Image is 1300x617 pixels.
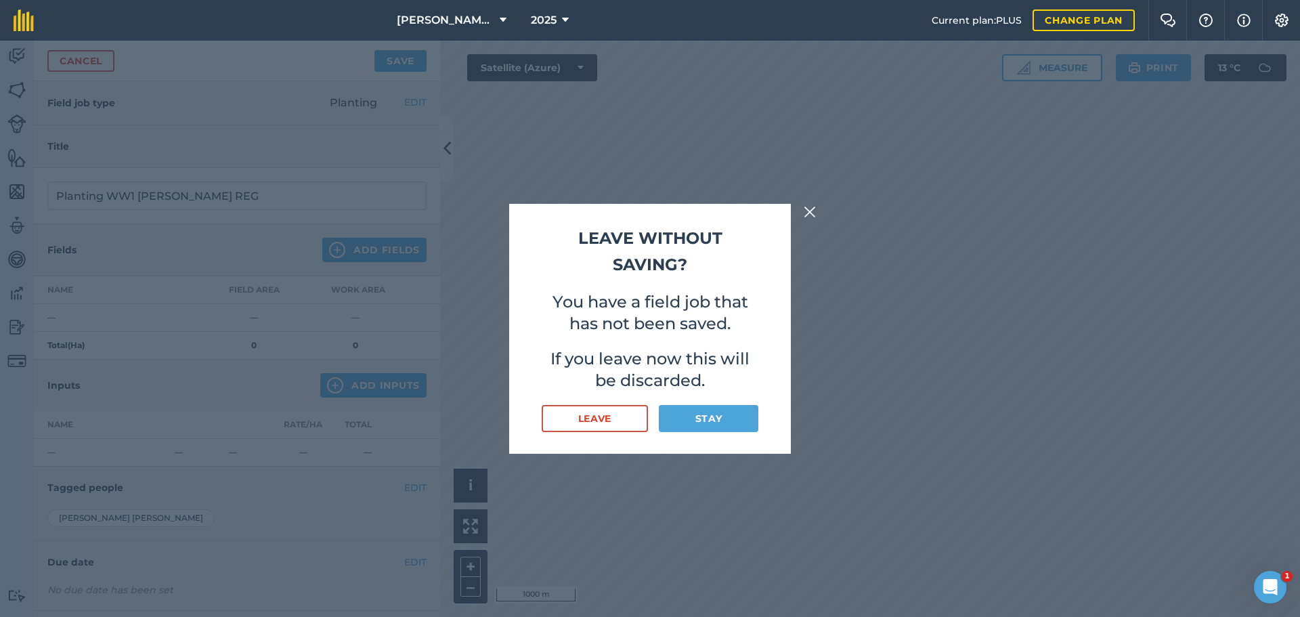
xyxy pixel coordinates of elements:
[14,9,34,31] img: fieldmargin Logo
[804,204,816,220] img: svg+xml;base64,PHN2ZyB4bWxucz0iaHR0cDovL3d3dy53My5vcmcvMjAwMC9zdmciIHdpZHRoPSIyMiIgaGVpZ2h0PSIzMC...
[1237,12,1251,28] img: svg+xml;base64,PHN2ZyB4bWxucz0iaHR0cDovL3d3dy53My5vcmcvMjAwMC9zdmciIHdpZHRoPSIxNyIgaGVpZ2h0PSIxNy...
[1254,571,1286,603] iframe: Intercom live chat
[1282,571,1293,582] span: 1
[1033,9,1135,31] a: Change plan
[542,348,758,391] p: If you leave now this will be discarded.
[932,13,1022,28] span: Current plan : PLUS
[1274,14,1290,27] img: A cog icon
[542,405,648,432] button: Leave
[542,291,758,335] p: You have a field job that has not been saved.
[397,12,494,28] span: [PERSON_NAME] Contracting
[542,226,758,278] h2: Leave without saving?
[1198,14,1214,27] img: A question mark icon
[531,12,557,28] span: 2025
[659,405,758,432] button: Stay
[1160,14,1176,27] img: Two speech bubbles overlapping with the left bubble in the forefront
